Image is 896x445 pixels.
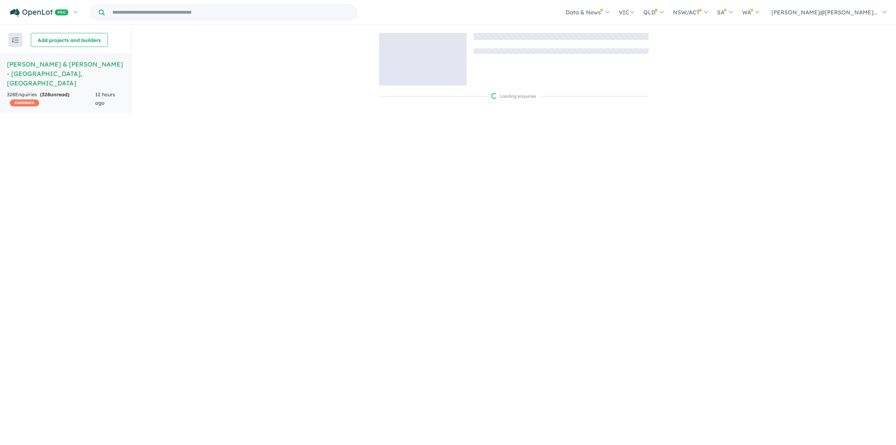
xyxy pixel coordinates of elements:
span: 328 [42,91,50,98]
strong: ( unread) [40,91,69,98]
span: CASHBACK [10,99,39,106]
span: 12 hours ago [95,91,115,106]
div: Loading enquiries [491,93,536,100]
button: Add projects and builders [31,33,108,47]
img: Openlot PRO Logo White [10,8,69,17]
span: [PERSON_NAME]@[PERSON_NAME]... [771,9,877,16]
div: 328 Enquir ies [7,91,95,107]
input: Try estate name, suburb, builder or developer [106,5,355,20]
h5: [PERSON_NAME] & [PERSON_NAME] - [GEOGRAPHIC_DATA] , [GEOGRAPHIC_DATA] [7,60,124,88]
img: sort.svg [12,37,19,43]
